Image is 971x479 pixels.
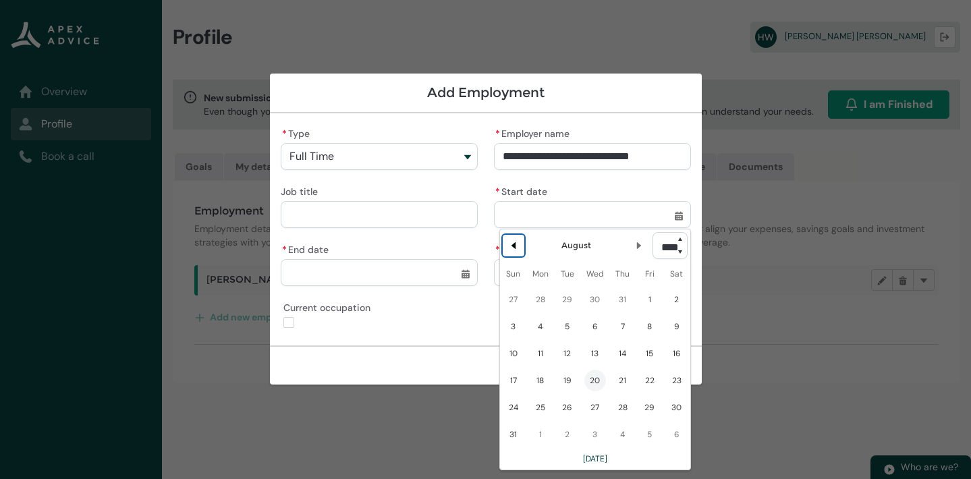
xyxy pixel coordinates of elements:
[639,289,661,310] span: 1
[506,269,520,279] abbr: Sunday
[281,143,478,170] button: Type
[663,286,690,313] td: 2025-08-02
[283,298,376,314] span: Current occupation
[612,343,634,364] span: 14
[554,313,581,340] td: 2025-08-05
[527,340,554,367] td: 2025-08-11
[282,244,287,256] abbr: required
[645,269,655,279] abbr: Friday
[584,316,606,337] span: 6
[670,269,683,279] abbr: Saturday
[557,343,578,364] span: 12
[530,289,551,310] span: 28
[503,316,524,337] span: 3
[557,316,578,337] span: 5
[581,286,609,313] td: 2025-07-30
[495,186,500,198] abbr: required
[609,313,636,340] td: 2025-08-07
[281,240,334,256] label: End date
[663,313,690,340] td: 2025-08-09
[495,128,500,140] abbr: required
[554,340,581,367] td: 2025-08-12
[612,316,634,337] span: 7
[499,229,691,470] div: Date picker: August
[663,340,690,367] td: 2025-08-16
[639,343,661,364] span: 15
[527,286,554,313] td: 2025-07-28
[666,316,688,337] span: 9
[615,269,630,279] abbr: Thursday
[503,289,524,310] span: 27
[503,235,524,256] button: Previous Month
[584,343,606,364] span: 13
[500,286,527,313] td: 2025-07-27
[612,289,634,310] span: 31
[530,316,551,337] span: 4
[500,313,527,340] td: 2025-08-03
[281,84,691,101] h1: Add Employment
[666,289,688,310] span: 2
[503,343,524,364] span: 10
[494,124,575,140] label: Employer name
[586,269,604,279] abbr: Wednesday
[289,150,334,163] span: Full Time
[636,313,663,340] td: 2025-08-08
[495,244,500,256] abbr: required
[636,340,663,367] td: 2025-08-15
[609,286,636,313] td: 2025-07-31
[561,239,591,252] h2: August
[494,182,553,198] label: Start date
[557,289,578,310] span: 29
[554,286,581,313] td: 2025-07-29
[666,343,688,364] span: 16
[561,269,574,279] abbr: Tuesday
[530,343,551,364] span: 11
[581,313,609,340] td: 2025-08-06
[281,182,323,198] label: Job title
[628,235,650,256] button: Next Month
[639,316,661,337] span: 8
[584,289,606,310] span: 30
[532,269,549,279] abbr: Monday
[636,286,663,313] td: 2025-08-01
[282,128,287,140] abbr: required
[494,259,691,286] button: Link to applicant
[281,124,315,140] label: Type
[500,340,527,367] td: 2025-08-10
[494,240,582,256] label: Link to applicant
[609,340,636,367] td: 2025-08-14
[581,340,609,367] td: 2025-08-13
[527,313,554,340] td: 2025-08-04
